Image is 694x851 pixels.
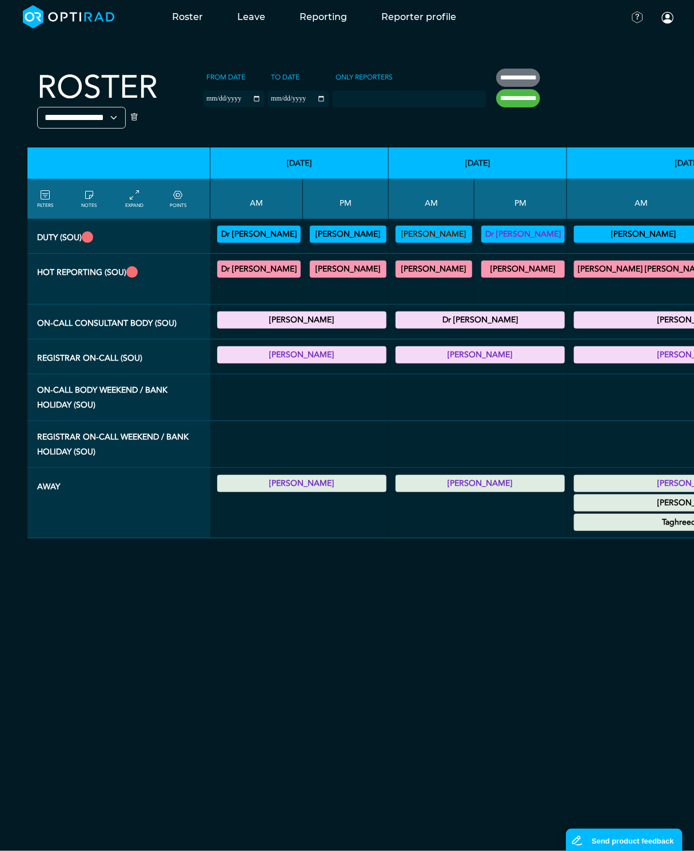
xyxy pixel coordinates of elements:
[219,313,385,327] summary: [PERSON_NAME]
[23,5,115,29] img: brand-opti-rad-logos-blue-and-white-d2f68631ba2948856bd03f2d395fb146ddc8fb01b4b6e9315ea85fa773367...
[396,311,565,329] div: On-Call Consultant Body 17:00 - 21:00
[481,226,565,243] div: Vetting 13:00 - 17:00
[310,261,386,278] div: MRI Trauma & Urgent/CT Trauma & Urgent 13:00 - 17:00
[27,339,210,374] th: Registrar On-Call (SOU)
[397,227,470,241] summary: [PERSON_NAME]
[27,421,210,468] th: Registrar On-Call Weekend / Bank Holiday (SOU)
[396,226,472,243] div: Vetting 09:00 - 13:00
[483,227,563,241] summary: Dr [PERSON_NAME]
[170,189,186,209] a: collapse/expand expected points
[396,346,565,363] div: Registrar On-Call 17:00 - 21:00
[332,69,396,86] label: Only Reporters
[268,69,303,86] label: To date
[312,227,385,241] summary: [PERSON_NAME]
[217,346,386,363] div: Registrar On-Call 17:00 - 21:00
[217,311,386,329] div: On-Call Consultant Body 17:00 - 21:00
[397,313,563,327] summary: Dr [PERSON_NAME]
[203,69,249,86] label: From date
[310,226,386,243] div: Vetting (30 PF Points) 13:00 - 17:00
[219,262,299,276] summary: Dr [PERSON_NAME]
[396,475,565,492] div: Annual Leave 00:00 - 23:59
[389,179,474,219] th: AM
[27,254,210,305] th: Hot Reporting (SOU)
[303,179,389,219] th: PM
[219,227,299,241] summary: Dr [PERSON_NAME]
[126,189,144,209] a: collapse/expand entries
[219,348,385,362] summary: [PERSON_NAME]
[217,261,301,278] div: MRI Trauma & Urgent/CT Trauma & Urgent 09:00 - 13:00
[27,468,210,538] th: Away
[27,374,210,421] th: On-Call Body Weekend / Bank Holiday (SOU)
[81,189,97,209] a: show/hide notes
[396,261,472,278] div: CT Trauma & Urgent/MRI Trauma & Urgent 09:00 - 13:00
[217,226,301,243] div: Vetting 09:00 - 13:00
[210,147,389,179] th: [DATE]
[312,262,385,276] summary: [PERSON_NAME]
[27,219,210,254] th: Duty (SOU)
[333,92,390,102] input: null
[27,305,210,339] th: On-Call Consultant Body (SOU)
[483,262,563,276] summary: [PERSON_NAME]
[397,477,563,490] summary: [PERSON_NAME]
[481,261,565,278] div: CT Trauma & Urgent/MRI Trauma & Urgent 13:00 - 17:30
[37,189,53,209] a: FILTERS
[397,262,470,276] summary: [PERSON_NAME]
[389,147,567,179] th: [DATE]
[217,475,386,492] div: Annual Leave 00:00 - 23:59
[210,179,303,219] th: AM
[37,69,158,107] h2: Roster
[219,477,385,490] summary: [PERSON_NAME]
[397,348,563,362] summary: [PERSON_NAME]
[474,179,567,219] th: PM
